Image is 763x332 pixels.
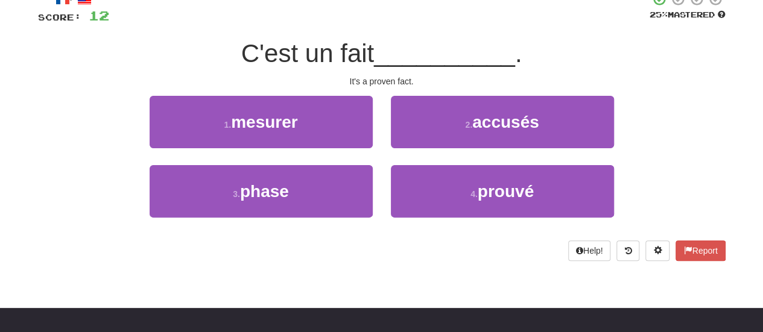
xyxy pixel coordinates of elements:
[391,165,614,218] button: 4.prouvé
[38,12,81,22] span: Score:
[89,8,109,23] span: 12
[240,182,289,201] span: phase
[515,39,522,67] span: .
[650,10,668,19] span: 25 %
[470,189,478,199] small: 4 .
[616,240,639,261] button: Round history (alt+y)
[150,96,373,148] button: 1.mesurer
[231,113,298,131] span: mesurer
[650,10,726,20] div: Mastered
[568,240,611,261] button: Help!
[224,120,231,130] small: 1 .
[472,113,539,131] span: accusés
[676,240,725,261] button: Report
[38,75,726,87] div: It's a proven fact.
[241,39,374,67] span: C'est un fait
[233,189,240,199] small: 3 .
[391,96,614,148] button: 2.accusés
[478,182,534,201] span: prouvé
[465,120,472,130] small: 2 .
[150,165,373,218] button: 3.phase
[374,39,515,67] span: __________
